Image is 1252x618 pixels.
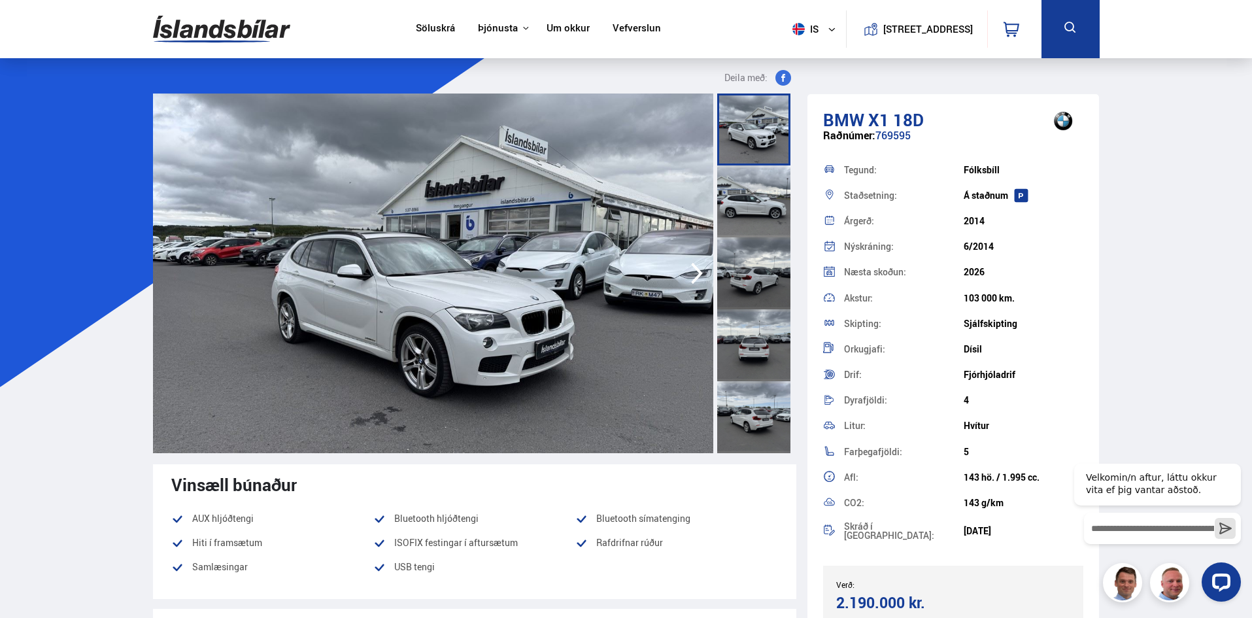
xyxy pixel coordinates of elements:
[964,344,1083,354] div: Dísil
[964,216,1083,226] div: 2014
[171,475,778,494] div: Vinsæll búnaður
[575,535,777,551] li: Rafdrifnar rúður
[823,128,875,143] span: Raðnúmer:
[478,22,518,35] button: Þjónusta
[1064,439,1246,612] iframe: LiveChat chat widget
[373,559,575,583] li: USB tengi
[575,511,777,526] li: Bluetooth símatenging
[964,369,1083,380] div: Fjórhjóladrif
[964,190,1083,201] div: Á staðnum
[844,267,964,277] div: Næsta skoðun:
[844,421,964,430] div: Litur:
[844,319,964,328] div: Skipting:
[724,70,768,86] span: Deila með:
[964,267,1083,277] div: 2026
[844,522,964,540] div: Skráð í [GEOGRAPHIC_DATA]:
[844,242,964,251] div: Nýskráning:
[836,580,953,589] div: Verð:
[171,535,373,551] li: Hiti í framsætum
[844,345,964,354] div: Orkugjafi:
[964,318,1083,329] div: Sjálfskipting
[964,165,1083,175] div: Fólksbíll
[792,23,805,35] img: svg+xml;base64,PHN2ZyB4bWxucz0iaHR0cDovL3d3dy53My5vcmcvMjAwMC9zdmciIHdpZHRoPSI1MTIiIGhlaWdodD0iNT...
[964,421,1083,431] div: Hvítur
[964,472,1083,483] div: 143 hö. / 1.995 cc.
[888,24,968,35] button: [STREET_ADDRESS]
[844,165,964,175] div: Tegund:
[964,498,1083,508] div: 143 g/km
[853,10,980,48] a: [STREET_ADDRESS]
[964,447,1083,457] div: 5
[844,447,964,456] div: Farþegafjöldi:
[844,294,964,303] div: Akstur:
[844,191,964,200] div: Staðsetning:
[373,511,575,526] li: Bluetooth hljóðtengi
[171,559,373,575] li: Samlæsingar
[787,23,820,35] span: is
[964,526,1083,536] div: [DATE]
[373,535,575,551] li: ISOFIX festingar í aftursætum
[547,22,590,36] a: Um okkur
[964,293,1083,303] div: 103 000 km.
[171,511,373,526] li: AUX hljóðtengi
[153,94,713,453] img: 3330881.jpeg
[613,22,661,36] a: Vefverslun
[1037,101,1089,141] img: brand logo
[844,370,964,379] div: Drif:
[823,108,864,131] span: BMW
[416,22,455,36] a: Söluskrá
[964,395,1083,405] div: 4
[868,108,924,131] span: X1 18D
[844,473,964,482] div: Afl:
[787,10,846,48] button: is
[153,8,290,50] img: G0Ugv5HjCgRt.svg
[844,498,964,507] div: CO2:
[719,70,796,86] button: Deila með:
[964,241,1083,252] div: 6/2014
[836,594,949,611] div: 2.190.000 kr.
[844,216,964,226] div: Árgerð:
[823,129,1084,155] div: 769595
[844,396,964,405] div: Dyrafjöldi:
